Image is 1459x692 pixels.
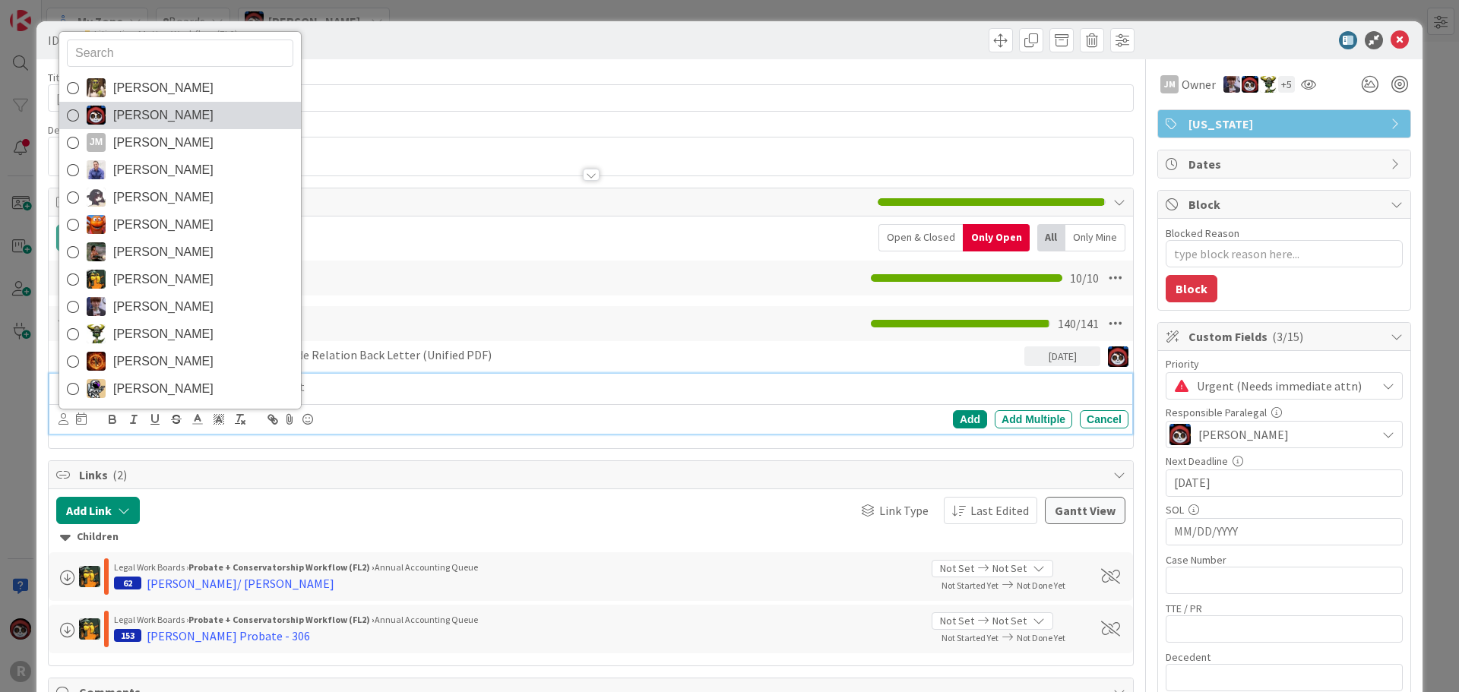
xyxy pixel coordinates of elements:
[87,270,106,289] img: MR
[114,614,188,625] span: Legal Work Boards ›
[940,613,974,629] span: Not Set
[48,84,1134,112] input: type card name here...
[87,188,106,207] img: KN
[87,78,106,97] img: DG
[147,574,334,592] div: [PERSON_NAME]/ [PERSON_NAME]
[1166,456,1403,466] div: Next Deadline
[113,77,214,100] span: [PERSON_NAME]
[114,561,188,573] span: Legal Work Boards ›
[1045,497,1125,524] button: Gantt View
[113,186,214,209] span: [PERSON_NAME]
[87,242,106,261] img: MW
[56,497,140,524] button: Add Link
[1198,425,1289,444] span: [PERSON_NAME]
[879,501,929,520] span: Link Type
[1080,410,1128,428] div: Cancel
[59,74,301,102] a: DG[PERSON_NAME]
[1166,650,1211,664] label: Decedent
[113,213,214,236] span: [PERSON_NAME]
[1272,329,1303,344] span: ( 3/15 )
[59,239,301,266] a: MW[PERSON_NAME]
[113,350,214,373] span: [PERSON_NAME]
[1260,76,1277,93] img: NC
[995,410,1072,428] div: Add Multiple
[48,71,68,84] label: Title
[87,324,106,343] img: NC
[1070,269,1099,287] span: 10 / 10
[1037,224,1065,251] div: All
[59,184,301,211] a: KN[PERSON_NAME]
[87,106,106,125] img: JS
[940,561,974,577] span: Not Set
[87,297,106,316] img: ML
[1166,602,1202,615] label: TTE / PR
[188,614,375,625] b: Probate + Conservatorship Workflow (FL2) ›
[1108,346,1128,367] img: JS
[1197,375,1369,397] span: Urgent (Needs immediate attn)
[375,614,478,625] span: Annual Accounting Queue
[1188,195,1383,213] span: Block
[1166,359,1403,369] div: Priority
[79,466,1106,484] span: Links
[113,159,214,182] span: [PERSON_NAME]
[59,129,301,156] a: JM[PERSON_NAME]
[112,467,127,482] span: ( 2 )
[79,193,870,211] span: Tasks
[953,410,987,428] div: Add
[1188,115,1383,133] span: [US_STATE]
[1278,76,1295,93] div: + 5
[59,211,301,239] a: KA[PERSON_NAME]
[60,529,1122,545] div: Children
[94,28,238,40] span: Litigation Matter Workflow (FL2)
[113,268,214,291] span: [PERSON_NAME]
[1188,155,1383,173] span: Dates
[375,561,478,573] span: Annual Accounting Queue
[113,378,214,400] span: [PERSON_NAME]
[992,613,1027,629] span: Not Set
[1065,224,1125,251] div: Only Mine
[67,39,293,67] input: Search
[1166,504,1403,515] div: SOL
[942,580,999,591] span: Not Started Yet
[59,156,301,184] a: JG[PERSON_NAME]
[1166,226,1239,240] label: Blocked Reason
[48,31,78,49] span: ID
[1169,424,1191,445] img: JS
[87,352,106,371] img: TR
[87,379,106,398] img: TM
[114,577,141,589] div: 62
[59,102,301,129] a: JS[PERSON_NAME]
[1223,76,1240,93] img: ML
[59,348,301,375] a: TR[PERSON_NAME]
[1017,580,1065,591] span: Not Done Yet
[963,224,1030,251] div: Only Open
[944,497,1037,524] button: Last Edited
[1174,470,1394,496] input: MM/DD/YYYY
[113,131,214,154] span: [PERSON_NAME]
[59,375,301,403] a: TM[PERSON_NAME]
[80,378,1122,396] p: File Motion, Declaration, Memo and Exhibit
[188,561,375,573] b: Probate + Conservatorship Workflow (FL2) ›
[59,293,301,321] a: ML[PERSON_NAME]
[1166,407,1403,418] div: Responsible Paralegal
[87,215,106,234] img: KA
[59,321,301,348] a: NC[PERSON_NAME]
[113,295,214,318] span: [PERSON_NAME]
[1024,346,1100,366] div: [DATE]
[87,160,106,179] img: JG
[48,123,100,137] span: Description
[1242,76,1258,93] img: JS
[1182,75,1216,93] span: Owner
[113,104,214,127] span: [PERSON_NAME]
[79,618,100,640] img: MR
[1058,314,1099,333] span: 140 / 141
[59,266,301,293] a: MR[PERSON_NAME]
[970,501,1029,520] span: Last Edited
[1166,553,1226,567] label: Case Number
[114,629,141,642] div: 153
[104,346,1018,364] p: Refile Motion in support , MUST include Relation Back Letter (Unified PDF)
[56,224,163,251] button: Add Checklist
[147,627,310,645] div: [PERSON_NAME] Probate - 306
[1188,327,1383,346] span: Custom Fields
[79,566,100,587] img: MR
